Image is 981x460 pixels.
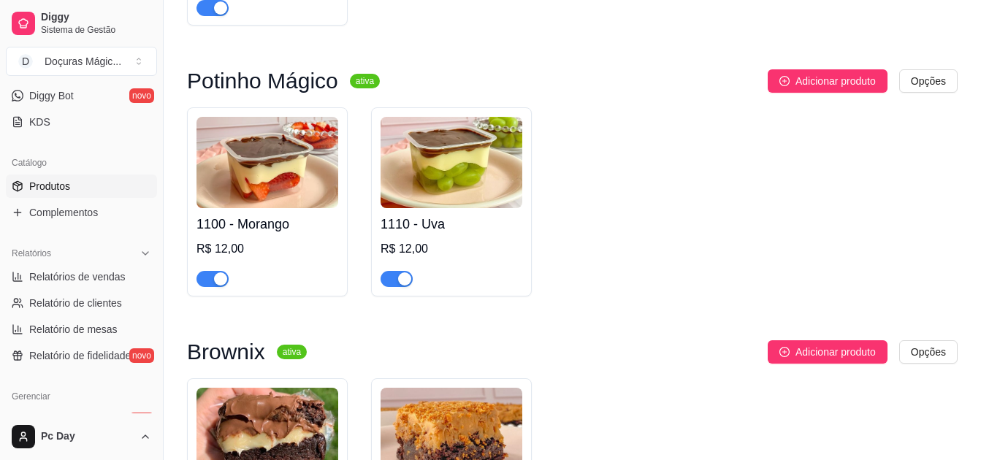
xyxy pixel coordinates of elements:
[29,296,122,310] span: Relatório de clientes
[277,345,307,359] sup: ativa
[911,344,946,360] span: Opções
[381,240,522,258] div: R$ 12,00
[41,11,151,24] span: Diggy
[29,115,50,129] span: KDS
[29,322,118,337] span: Relatório de mesas
[45,54,121,69] div: Doçuras Mágic ...
[29,348,131,363] span: Relatório de fidelidade
[795,344,876,360] span: Adicionar produto
[6,6,157,41] a: DiggySistema de Gestão
[381,117,522,208] img: product-image
[6,84,157,107] a: Diggy Botnovo
[41,24,151,36] span: Sistema de Gestão
[196,214,338,234] h4: 1100 - Morango
[6,344,157,367] a: Relatório de fidelidadenovo
[18,54,33,69] span: D
[12,248,51,259] span: Relatórios
[795,73,876,89] span: Adicionar produto
[779,347,790,357] span: plus-circle
[196,240,338,258] div: R$ 12,00
[350,74,380,88] sup: ativa
[29,269,126,284] span: Relatórios de vendas
[29,413,91,427] span: Entregadores
[187,343,265,361] h3: Brownix
[6,291,157,315] a: Relatório de clientes
[29,88,74,103] span: Diggy Bot
[911,73,946,89] span: Opções
[779,76,790,86] span: plus-circle
[768,69,888,93] button: Adicionar produto
[768,340,888,364] button: Adicionar produto
[6,47,157,76] button: Select a team
[899,69,958,93] button: Opções
[187,72,338,90] h3: Potinho Mágico
[6,175,157,198] a: Produtos
[6,151,157,175] div: Catálogo
[899,340,958,364] button: Opções
[29,205,98,220] span: Complementos
[6,110,157,134] a: KDS
[6,265,157,288] a: Relatórios de vendas
[41,430,134,443] span: Pc Day
[196,117,338,208] img: product-image
[381,214,522,234] h4: 1110 - Uva
[6,419,157,454] button: Pc Day
[6,318,157,341] a: Relatório de mesas
[6,385,157,408] div: Gerenciar
[6,408,157,432] a: Entregadoresnovo
[6,201,157,224] a: Complementos
[29,179,70,193] span: Produtos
